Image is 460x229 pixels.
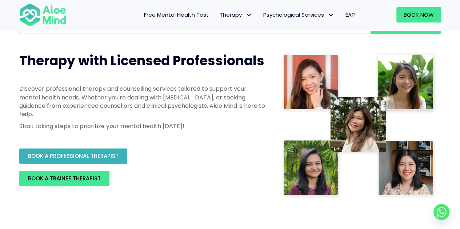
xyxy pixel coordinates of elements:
span: Therapy [220,11,252,19]
p: Discover professional therapy and counselling services tailored to support your mental health nee... [19,85,267,118]
span: Psychological Services: submenu [326,10,336,20]
span: Book Now [404,11,434,19]
p: Start taking steps to prioritize your mental health [DATE]! [19,122,267,130]
a: Free Mental Health Test [139,7,214,23]
span: BOOK A PROFESSIONAL THERAPIST [28,152,119,160]
img: Therapist collage [281,52,437,199]
a: Book Now [396,7,441,23]
a: Whatsapp [433,204,449,220]
a: BOOK A PROFESSIONAL THERAPIST [19,148,127,164]
nav: Menu [76,7,360,23]
a: EAP [340,7,360,23]
a: BOOK A TRAINEE THERAPIST [19,171,109,186]
span: Therapy: submenu [244,10,254,20]
span: EAP [345,11,355,19]
span: Therapy with Licensed Professionals [19,52,264,70]
span: Free Mental Health Test [144,11,209,19]
img: Aloe mind Logo [19,3,67,27]
span: BOOK A TRAINEE THERAPIST [28,175,101,182]
a: Psychological ServicesPsychological Services: submenu [258,7,340,23]
span: Psychological Services [263,11,335,19]
a: TherapyTherapy: submenu [214,7,258,23]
